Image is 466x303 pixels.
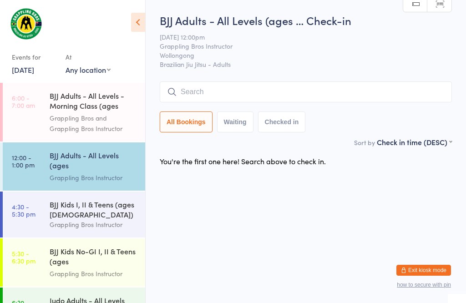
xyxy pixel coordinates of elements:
div: BJJ Kids No-GI I, II & Teens (ages [DEMOGRAPHIC_DATA]) [50,246,137,268]
a: 4:30 -5:30 pmBJJ Kids I, II & Teens (ages [DEMOGRAPHIC_DATA])Grappling Bros Instructor [3,192,145,237]
button: All Bookings [160,111,213,132]
a: 6:00 -7:00 amBJJ Adults - All Levels - Morning Class (ages [DEMOGRAPHIC_DATA]+)Grappling Bros and... [3,83,145,141]
span: [DATE] 12:00pm [160,32,438,41]
button: Waiting [217,111,253,132]
button: Checked in [258,111,306,132]
a: 12:00 -1:00 pmBJJ Adults - All Levels (ages [DEMOGRAPHIC_DATA]+)Grappling Bros Instructor [3,142,145,191]
span: Brazilian Jiu Jitsu - Adults [160,60,452,69]
button: Exit kiosk mode [396,265,451,276]
a: [DATE] [12,65,34,75]
div: Grappling Bros Instructor [50,219,137,230]
button: how to secure with pin [397,282,451,288]
div: Check in time (DESC) [377,137,452,147]
div: Grappling Bros Instructor [50,172,137,183]
div: Grappling Bros and Grappling Bros Instructor [50,113,137,134]
a: 5:30 -6:30 pmBJJ Kids No-GI I, II & Teens (ages [DEMOGRAPHIC_DATA])Grappling Bros Instructor [3,238,145,287]
div: BJJ Adults - All Levels (ages [DEMOGRAPHIC_DATA]+) [50,150,137,172]
span: Grappling Bros Instructor [160,41,438,50]
h2: BJJ Adults - All Levels (ages … Check-in [160,13,452,28]
time: 4:30 - 5:30 pm [12,203,35,217]
div: BJJ Kids I, II & Teens (ages [DEMOGRAPHIC_DATA]) [50,199,137,219]
time: 12:00 - 1:00 pm [12,154,35,168]
label: Sort by [354,138,375,147]
img: Grappling Bros Wollongong [9,7,43,40]
div: Events for [12,50,56,65]
div: BJJ Adults - All Levels - Morning Class (ages [DEMOGRAPHIC_DATA]+) [50,91,137,113]
time: 5:30 - 6:30 pm [12,250,35,264]
div: Any location [66,65,111,75]
div: You're the first one here! Search above to check in. [160,156,326,166]
input: Search [160,81,452,102]
div: At [66,50,111,65]
span: Wollongong [160,50,438,60]
time: 6:00 - 7:00 am [12,94,35,109]
div: Grappling Bros Instructor [50,268,137,279]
